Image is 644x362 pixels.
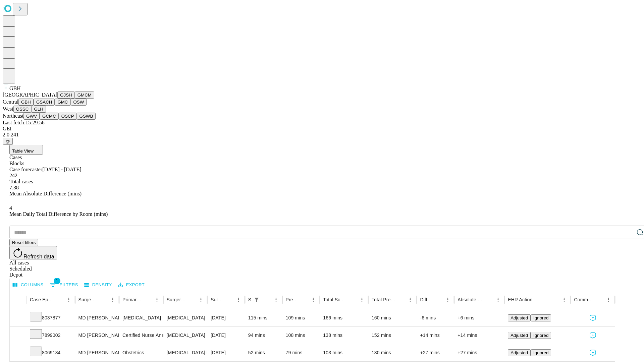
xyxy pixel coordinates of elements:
div: GEI [3,126,641,132]
button: Sort [143,295,152,304]
div: +14 mins [458,327,501,344]
button: Sort [434,295,443,304]
button: Menu [604,295,613,304]
button: GWV [23,113,40,120]
button: Menu [196,295,206,304]
div: [MEDICAL_DATA] [167,309,204,326]
button: Refresh data [9,246,57,259]
span: Ignored [533,333,548,338]
span: Last fetch: 15:29:56 [3,120,45,125]
button: Expand [13,347,23,359]
div: 79 mins [286,344,317,361]
button: Ignored [531,332,551,339]
button: Adjusted [508,349,531,356]
button: Sort [348,295,357,304]
button: Ignored [531,349,551,356]
div: 130 mins [372,344,414,361]
span: Adjusted [511,350,528,355]
button: GSACH [34,99,55,106]
button: Sort [299,295,309,304]
div: Obstetrics [122,344,160,361]
div: MD [PERSON_NAME] [PERSON_NAME] Md [78,344,116,361]
button: Sort [224,295,234,304]
button: Menu [64,295,73,304]
button: OSCP [59,113,77,120]
span: Central [3,99,18,105]
div: Certified Nurse Anesthetist [122,327,160,344]
div: [DATE] [211,344,241,361]
button: Menu [234,295,243,304]
div: [MEDICAL_DATA] [167,327,204,344]
span: @ [5,139,10,144]
div: 1 active filter [252,295,261,304]
button: Sort [55,295,64,304]
div: Surgery Name [167,297,186,302]
button: GMCM [75,92,94,99]
button: Show filters [252,295,261,304]
span: Mean Daily Total Difference by Room (mins) [9,211,108,217]
span: Adjusted [511,315,528,320]
span: Ignored [533,350,548,355]
button: GLH [31,106,46,113]
button: OSSC [13,106,32,113]
span: Table View [12,148,34,154]
div: +27 mins [420,344,451,361]
span: 242 [9,173,17,178]
span: Mean Absolute Difference (mins) [9,191,82,196]
button: Adjusted [508,332,531,339]
div: Predicted In Room Duration [286,297,299,302]
span: Northeast [3,113,23,119]
button: GJSH [57,92,75,99]
button: Show filters [48,280,80,290]
span: 1 [54,278,60,284]
div: Surgery Date [211,297,224,302]
div: 52 mins [248,344,279,361]
span: Adjusted [511,333,528,338]
button: Menu [406,295,415,304]
div: 109 mins [286,309,317,326]
span: Refresh data [23,254,54,259]
button: Ignored [531,314,551,321]
button: Sort [396,295,406,304]
button: Menu [108,295,117,304]
div: 103 mins [323,344,365,361]
div: [MEDICAL_DATA] DELIVERY AND [MEDICAL_DATA] CARE [167,344,204,361]
span: Ignored [533,315,548,320]
button: Menu [309,295,318,304]
button: GCMC [40,113,59,120]
span: [DATE] - [DATE] [42,167,81,172]
button: Sort [594,295,604,304]
span: Reset filters [12,240,36,245]
span: GBH [9,85,21,91]
button: Sort [187,295,196,304]
button: Sort [484,295,493,304]
div: Total Scheduled Duration [323,297,347,302]
div: 108 mins [286,327,317,344]
div: 8037877 [30,309,72,326]
button: GSWB [77,113,96,120]
button: Sort [99,295,108,304]
div: 2.0.241 [3,132,641,138]
div: [DATE] [211,327,241,344]
button: Menu [152,295,162,304]
div: 94 mins [248,327,279,344]
button: Sort [533,295,542,304]
button: Table View [9,145,43,155]
div: Scheduled In Room Duration [248,297,251,302]
button: Select columns [11,280,45,290]
div: Absolute Difference [458,297,483,302]
div: 7899002 [30,327,72,344]
button: Reset filters [9,239,38,246]
div: Surgeon Name [78,297,98,302]
div: EHR Action [508,297,532,302]
div: 138 mins [323,327,365,344]
div: 115 mins [248,309,279,326]
div: +27 mins [458,344,501,361]
div: MD [PERSON_NAME] [78,309,116,326]
button: GBH [18,99,34,106]
button: Density [83,280,114,290]
button: GMC [55,99,70,106]
div: Case Epic Id [30,297,54,302]
div: +14 mins [420,327,451,344]
div: [DATE] [211,309,241,326]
